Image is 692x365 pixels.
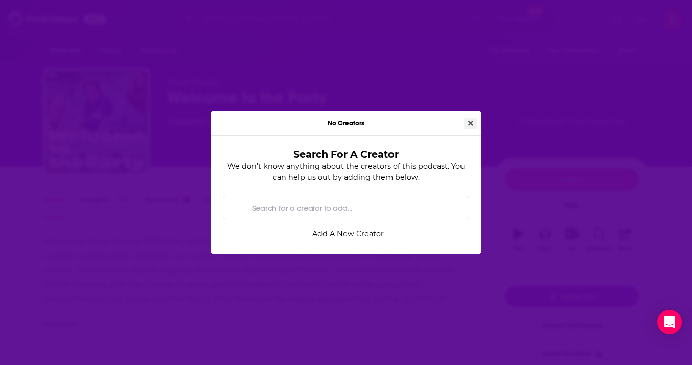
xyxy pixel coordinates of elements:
[223,161,469,184] p: We don't know anything about the creators of this podcast. You can help us out by adding them below.
[464,118,477,129] button: Close
[223,196,469,219] div: Search by entity type
[211,111,481,136] div: No Creators
[239,148,453,161] h3: Search For A Creator
[248,196,460,219] input: Search for a creator to add...
[227,225,469,242] a: Add A New Creator
[657,310,682,334] div: Open Intercom Messenger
